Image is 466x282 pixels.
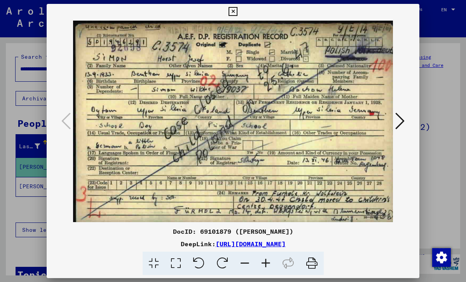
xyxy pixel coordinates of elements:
a: [URL][DOMAIN_NAME] [216,240,286,248]
img: 001.jpg [73,19,393,224]
div: Zustimmung ändern [432,248,450,266]
img: Zustimmung ändern [432,248,451,267]
div: DeepLink: [47,239,419,249]
div: DocID: 69101879 ([PERSON_NAME]) [47,227,419,236]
